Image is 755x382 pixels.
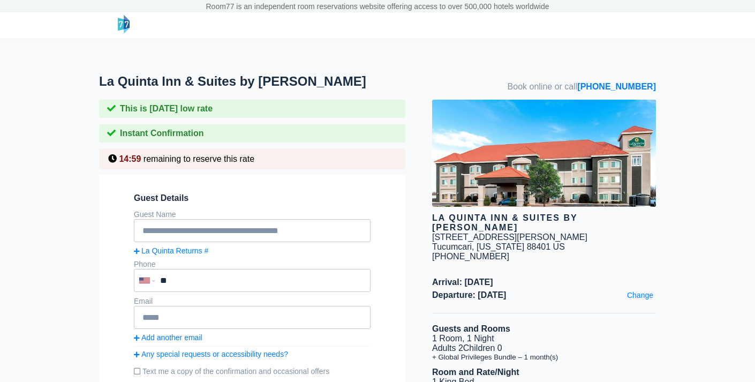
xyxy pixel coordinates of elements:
div: This is [DATE] low rate [99,100,405,118]
div: Instant Confirmation [99,124,405,143]
div: United States: +1 [135,270,157,291]
a: Change [624,288,656,302]
span: 88401 [527,242,551,251]
b: Guests and Rooms [432,324,510,333]
span: US [553,242,565,251]
label: Text me a copy of the confirmation and occasional offers [134,363,371,380]
div: La Quinta Inn & Suites by [PERSON_NAME] [432,213,656,233]
a: Any special requests or accessibility needs? [134,350,371,358]
label: Phone [134,260,155,268]
li: Adults 2 [432,343,656,353]
h1: La Quinta Inn & Suites by [PERSON_NAME] [99,74,432,89]
li: 1 Room, 1 Night [432,334,656,343]
div: [PHONE_NUMBER] [432,252,656,261]
label: Guest Name [134,210,176,219]
span: remaining to reserve this rate [144,154,254,163]
img: logo-header-small.png [118,15,130,34]
a: [PHONE_NUMBER] [577,82,656,91]
img: hotel image [432,100,656,207]
span: 14:59 [119,154,141,163]
span: Book online or call [508,82,656,92]
span: Tucumcari, [432,242,474,251]
li: + Global Privileges Bundle – 1 month(s) [432,353,656,361]
span: Guest Details [134,193,371,203]
b: Room and Rate/Night [432,368,519,377]
label: Email [134,297,153,305]
span: Departure: [DATE] [432,290,656,300]
a: La Quinta Returns # [134,246,371,255]
span: [US_STATE] [477,242,524,251]
span: Arrival: [DATE] [432,278,656,287]
a: Add another email [134,333,371,342]
span: Children 0 [463,343,502,353]
div: [STREET_ADDRESS][PERSON_NAME] [432,233,587,242]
